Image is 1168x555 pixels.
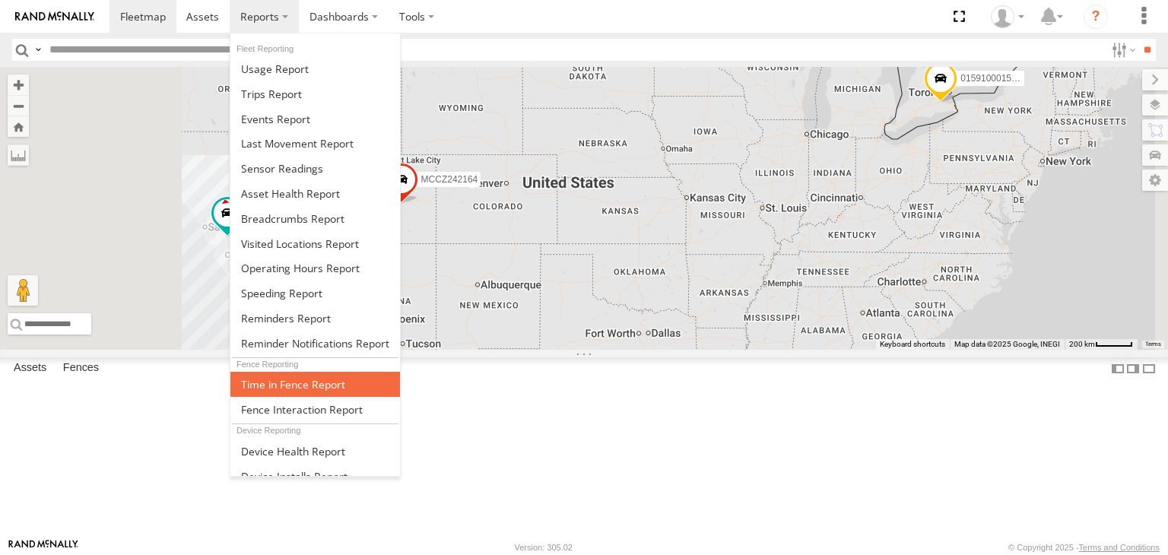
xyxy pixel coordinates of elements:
[1145,341,1161,347] a: Terms
[8,75,29,95] button: Zoom in
[230,306,400,331] a: Reminders Report
[32,39,44,61] label: Search Query
[1106,39,1138,61] label: Search Filter Options
[1125,357,1141,379] label: Dock Summary Table to the Right
[230,331,400,356] a: Service Reminder Notifications Report
[954,340,1060,348] span: Map data ©2025 Google, INEGI
[1110,357,1125,379] label: Dock Summary Table to the Left
[230,56,400,81] a: Usage Report
[8,116,29,137] button: Zoom Home
[230,181,400,206] a: Asset Health Report
[230,464,400,489] a: Device Installs Report
[8,275,38,306] button: Drag Pegman onto the map to open Street View
[985,5,1030,28] div: Zulema McIntosch
[880,339,945,350] button: Keyboard shortcuts
[1065,339,1138,350] button: Map Scale: 200 km per 46 pixels
[56,358,106,379] label: Fences
[230,281,400,306] a: Fleet Speed Report
[230,81,400,106] a: Trips Report
[230,106,400,132] a: Full Events Report
[8,540,78,555] a: Visit our Website
[15,11,94,22] img: rand-logo.svg
[230,206,400,231] a: Breadcrumbs Report
[1084,5,1108,29] i: ?
[1069,340,1095,348] span: 200 km
[230,156,400,181] a: Sensor Readings
[230,372,400,397] a: Time in Fences Report
[1141,357,1157,379] label: Hide Summary Table
[230,131,400,156] a: Last Movement Report
[1079,543,1160,552] a: Terms and Conditions
[515,543,573,552] div: Version: 305.02
[421,174,478,185] span: MCCZ242164
[6,358,54,379] label: Assets
[230,231,400,256] a: Visited Locations Report
[8,95,29,116] button: Zoom out
[1142,170,1168,191] label: Map Settings
[1008,543,1160,552] div: © Copyright 2025 -
[8,144,29,166] label: Measure
[230,397,400,422] a: Fence Interaction Report
[230,439,400,464] a: Device Health Report
[960,73,1036,84] span: 015910001545733
[230,255,400,281] a: Asset Operating Hours Report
